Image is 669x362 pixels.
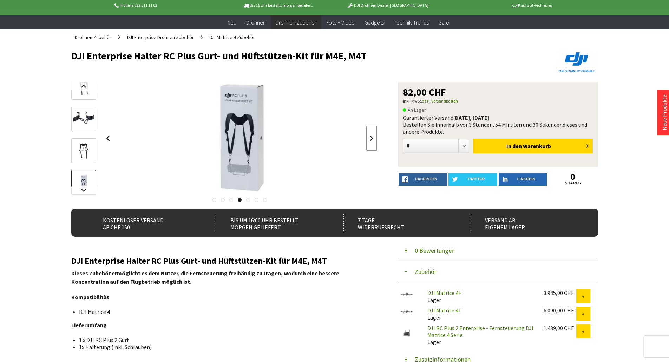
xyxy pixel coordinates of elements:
[549,173,597,181] a: 0
[127,34,194,40] span: DJI Enterprise Drohnen Zubehör
[222,15,241,30] a: Neu
[333,1,442,9] p: DJI Drohnen Dealer [GEOGRAPHIC_DATA]
[422,307,538,321] div: Lager
[544,307,576,314] div: 6.090,00 CHF
[71,29,115,45] a: Drohnen Zubehör
[499,173,547,186] a: LinkedIn
[223,1,333,9] p: Bis 16 Uhr bestellt, morgen geliefert.
[206,29,258,45] a: DJI Matrice 4 Zubehör
[427,289,461,296] a: DJI Matrice 4E
[439,19,449,26] span: Sale
[523,143,551,150] span: Warenkorb
[398,240,598,261] button: 0 Bewertungen
[89,214,201,231] div: Kostenloser Versand ab CHF 150
[71,322,107,329] strong: Lieferumfang
[241,15,271,30] a: Drohnen
[434,15,454,30] a: Sale
[544,289,576,296] div: 3.985,00 CHF
[506,143,522,150] span: In den
[398,324,415,342] img: DJI RC Plus 2 Enterprise - Fernsteuerung DJI Matrice 4 Serie
[556,51,598,74] img: DJI
[422,289,538,303] div: Lager
[415,177,437,181] span: facebook
[442,1,552,9] p: Kauf auf Rechnung
[79,343,371,350] li: 1x Halterung (inkl. Schrauben)
[124,29,197,45] a: DJI Enterprise Drohnen Zubehör
[365,19,384,26] span: Gadgets
[403,87,446,97] span: 82,00 CHF
[403,114,593,135] div: Garantierter Versand Bestellen Sie innerhalb von dieses und andere Produkte.
[544,324,576,331] div: 1.439,00 CHF
[75,34,111,40] span: Drohnen Zubehör
[448,173,497,186] a: twitter
[398,261,598,282] button: Zubehör
[517,177,536,181] span: LinkedIn
[661,94,668,130] a: Neue Produkte
[271,15,321,30] a: Drohnen Zubehör
[343,214,455,231] div: 7 Tage Widerrufsrecht
[468,177,485,181] span: twitter
[398,289,415,299] img: DJI Matrice 4E
[471,214,583,231] div: Versand ab eigenem Lager
[321,15,360,30] a: Foto + Video
[227,19,236,26] span: Neu
[246,19,266,26] span: Drohnen
[79,308,371,315] li: DJI Matrice 4
[113,1,223,9] p: Hotline 032 511 11 03
[210,34,255,40] span: DJI Matrice 4 Zubehör
[403,97,593,105] p: inkl. MwSt.
[473,139,593,153] button: In den Warenkorb
[71,256,377,265] h2: DJI Enterprise Halter RC Plus Gurt- und Hüftstützen-Kit für M4E, M4T
[216,214,328,231] div: Bis um 16:00 Uhr bestellt Morgen geliefert
[389,15,434,30] a: Technik-Trends
[427,307,462,314] a: DJI Matrice 4T
[71,270,339,285] strong: Dieses Zubehör ermöglicht es dem Nutzer, die Fernsteuerung freihändig zu tragen, wodurch eine bes...
[422,324,538,345] div: Lager
[360,15,389,30] a: Gadgets
[71,51,493,61] h1: DJI Enterprise Halter RC Plus Gurt- und Hüftstützen-Kit für M4E, M4T
[276,19,316,26] span: Drohnen Zubehör
[453,114,489,121] b: [DATE], [DATE]
[469,121,563,128] span: 3 Stunden, 54 Minuten und 30 Sekunden
[549,181,597,185] a: shares
[403,106,426,114] span: An Lager
[79,336,371,343] li: 1 x DJI RC Plus 2 Gurt
[326,19,355,26] span: Foto + Video
[398,307,415,317] img: DJI Matrice 4T
[399,173,447,186] a: facebook
[422,98,458,104] a: zzgl. Versandkosten
[427,324,533,338] a: DJI RC Plus 2 Enterprise - Fernsteuerung DJI Matrice 4 Serie
[394,19,429,26] span: Technik-Trends
[71,294,109,301] strong: Kompatibilität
